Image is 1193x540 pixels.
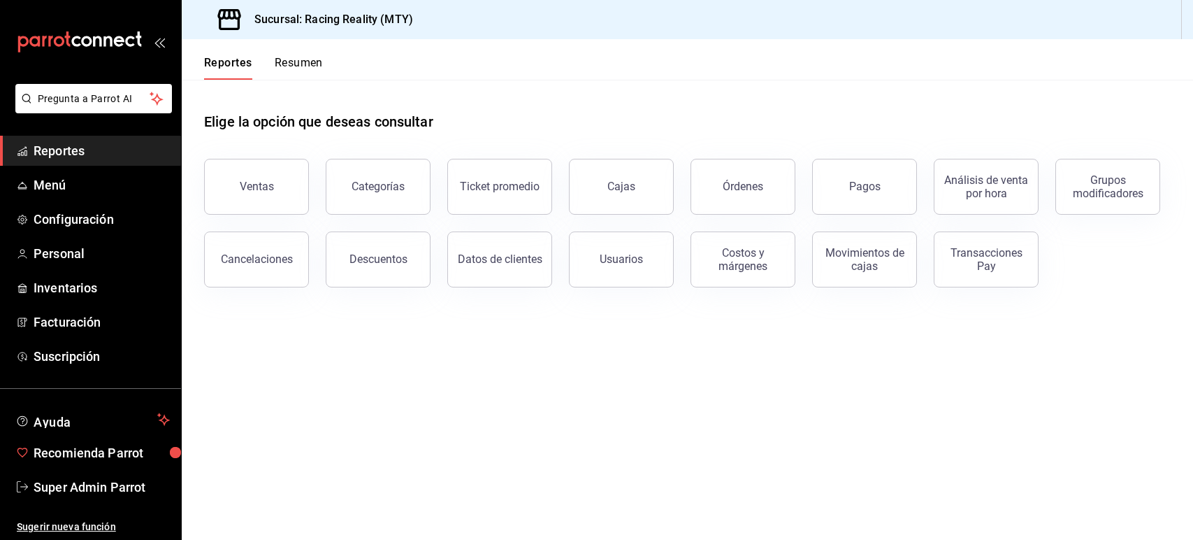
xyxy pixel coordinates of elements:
span: Super Admin Parrot [34,478,170,497]
span: Facturación [34,313,170,332]
div: Descuentos [349,253,407,266]
a: Pregunta a Parrot AI [10,101,172,116]
span: Menú [34,176,170,194]
div: Datos de clientes [458,253,542,266]
button: Movimientos de cajas [812,232,917,287]
button: Pregunta a Parrot AI [15,84,172,113]
span: Ayuda [34,411,152,428]
div: navigation tabs [204,56,323,80]
button: Descuentos [326,232,431,287]
button: Resumen [275,56,323,80]
div: Cajas [607,180,635,193]
h3: Sucursal: Racing Reality (MTY) [243,11,413,28]
button: Órdenes [691,159,795,215]
button: Análisis de venta por hora [934,159,1039,215]
span: Configuración [34,210,170,229]
div: Ticket promedio [460,180,540,193]
button: Datos de clientes [447,232,552,287]
button: Cancelaciones [204,232,309,287]
button: Costos y márgenes [691,232,795,287]
div: Transacciones Pay [943,246,1029,273]
span: Personal [34,244,170,263]
span: Recomienda Parrot [34,443,170,462]
button: open_drawer_menu [154,36,165,48]
div: Usuarios [600,253,643,266]
div: Grupos modificadores [1064,173,1151,200]
div: Costos y márgenes [700,246,786,273]
button: Ventas [204,159,309,215]
span: Pregunta a Parrot AI [38,92,150,106]
div: Análisis de venta por hora [943,173,1029,200]
div: Ventas [240,180,274,193]
div: Pagos [849,180,881,193]
button: Transacciones Pay [934,232,1039,287]
div: Categorías [352,180,405,193]
button: Categorías [326,159,431,215]
span: Suscripción [34,347,170,366]
button: Reportes [204,56,252,80]
button: Usuarios [569,232,674,287]
button: Ticket promedio [447,159,552,215]
span: Sugerir nueva función [17,520,170,534]
button: Pagos [812,159,917,215]
span: Reportes [34,141,170,160]
div: Órdenes [723,180,763,193]
div: Movimientos de cajas [821,246,908,273]
button: Grupos modificadores [1055,159,1160,215]
div: Cancelaciones [221,253,293,266]
button: Cajas [569,159,674,215]
h1: Elige la opción que deseas consultar [204,111,433,132]
span: Inventarios [34,278,170,297]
